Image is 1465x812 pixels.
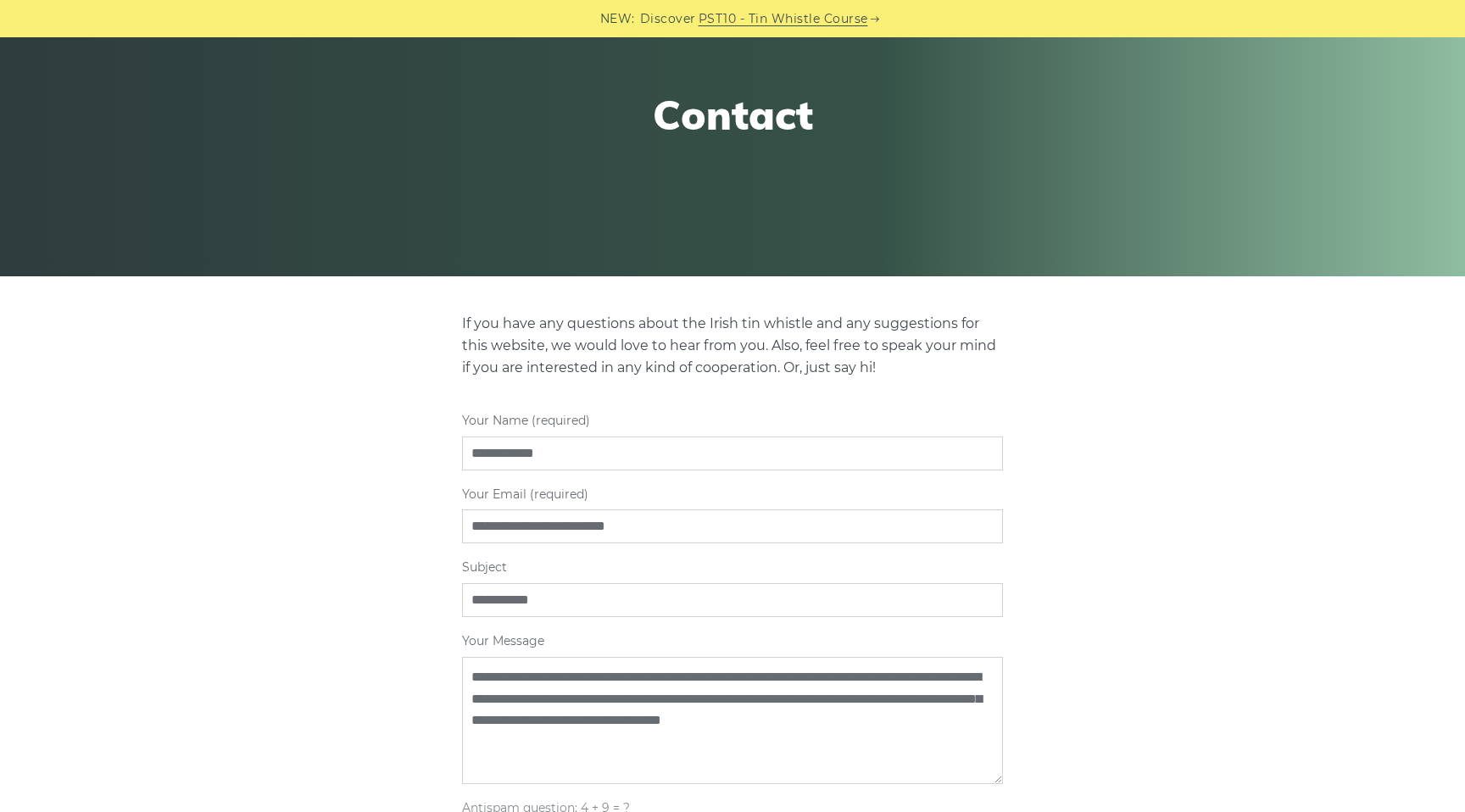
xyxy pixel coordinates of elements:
a: PST10 - Tin Whistle Course [699,9,868,29]
h1: Contact [421,91,1044,140]
input: Your Email (required) [462,509,1003,543]
label: Your Message [462,634,1003,784]
label: Your Name (required) [462,414,1003,470]
span: NEW: [600,9,635,29]
span: Discover [640,9,696,29]
label: Subject [462,560,1003,617]
input: Subject [462,583,1003,617]
label: Your Email (required) [462,487,1003,544]
textarea: Your Message [462,657,1003,784]
p: If you have any questions about the Irish tin whistle and any suggestions for this website, we wo... [462,313,1003,379]
input: Your Name (required) [462,437,1003,470]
